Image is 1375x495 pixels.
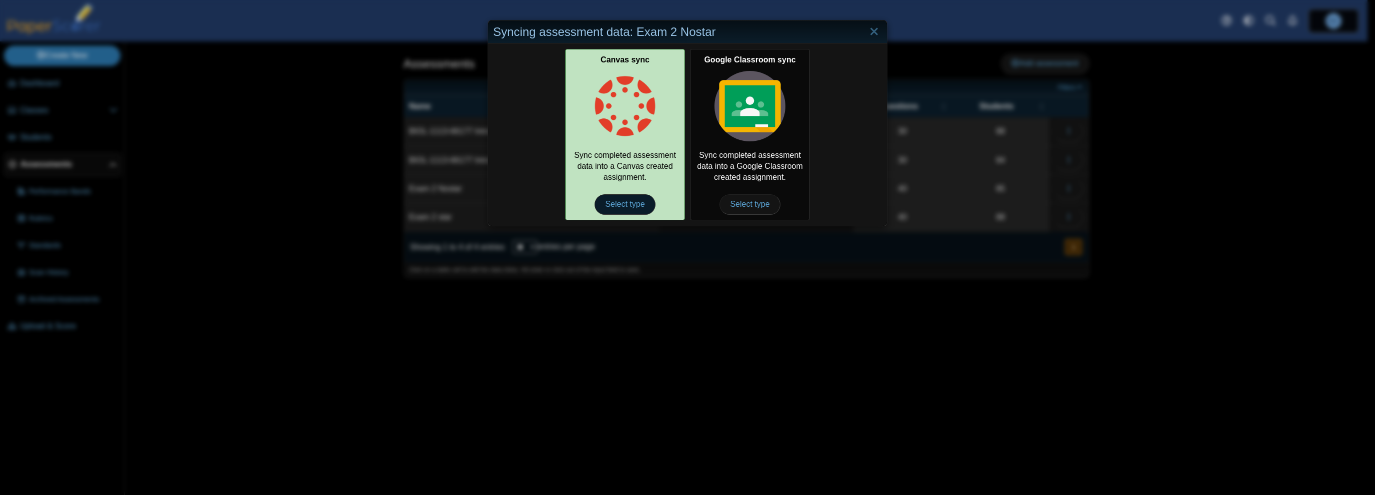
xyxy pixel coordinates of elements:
span: Select type [595,194,655,214]
span: Select type [719,194,780,214]
div: Syncing assessment data: Exam 2 Nostar [488,20,887,44]
a: Close [866,23,882,40]
b: Google Classroom sync [704,55,795,64]
b: Canvas sync [601,55,650,64]
a: Canvas sync Sync completed assessment data into a Canvas created assignment. Select type [565,49,685,220]
div: Sync completed assessment data into a Canvas created assignment. [565,49,685,220]
div: Sync completed assessment data into a Google Classroom created assignment. [690,49,810,220]
img: class-type-google-classroom.svg [714,71,785,142]
a: Google Classroom sync Sync completed assessment data into a Google Classroom created assignment. ... [690,49,810,220]
img: class-type-canvas.png [590,71,661,142]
